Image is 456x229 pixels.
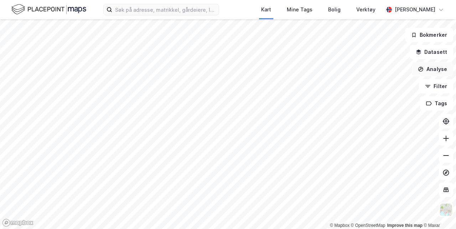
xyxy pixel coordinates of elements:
[112,4,219,15] input: Søk på adresse, matrikkel, gårdeiere, leietakere eller personer
[356,5,375,14] div: Verktøy
[387,223,423,228] a: Improve this map
[405,28,453,42] button: Bokmerker
[11,3,86,16] img: logo.f888ab2527a4732fd821a326f86c7f29.svg
[419,79,453,93] button: Filter
[410,45,453,59] button: Datasett
[261,5,271,14] div: Kart
[2,219,33,227] a: Mapbox homepage
[395,5,435,14] div: [PERSON_NAME]
[412,62,453,76] button: Analyse
[330,223,349,228] a: Mapbox
[328,5,341,14] div: Bolig
[420,96,453,111] button: Tags
[287,5,312,14] div: Mine Tags
[351,223,385,228] a: OpenStreetMap
[420,195,456,229] iframe: Chat Widget
[420,195,456,229] div: Kontrollprogram for chat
